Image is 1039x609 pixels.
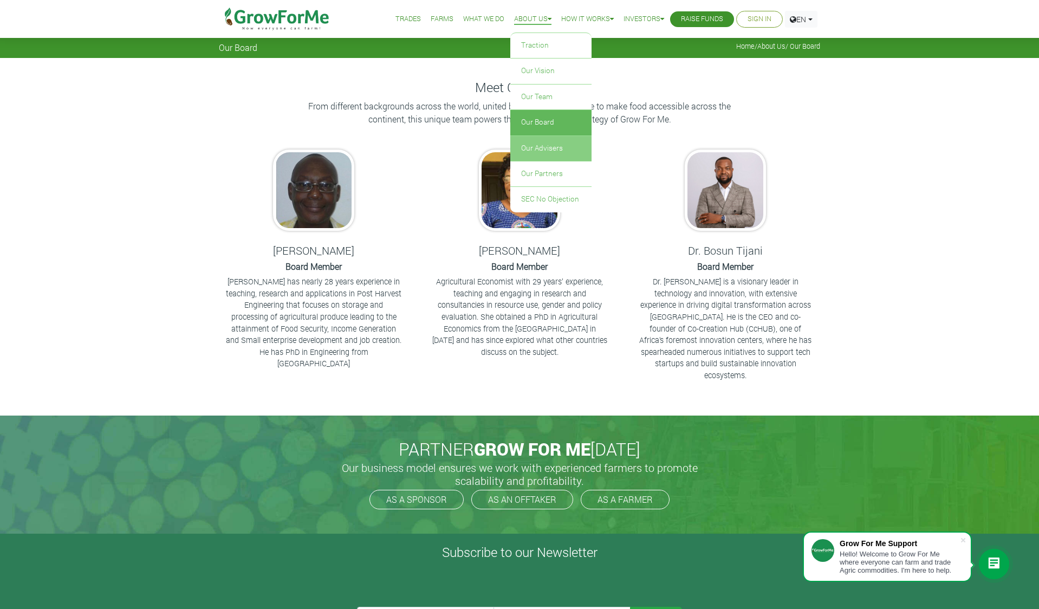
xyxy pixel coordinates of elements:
[479,150,560,231] img: growforme image
[561,14,614,25] a: How it Works
[474,437,590,461] span: GROW FOR ME
[395,14,421,25] a: Trades
[636,261,815,271] h6: Board Member
[514,14,551,25] a: About Us
[432,276,607,358] p: Agricultural Economist with 29 years’ experience, teaching and engaging in research and consultan...
[510,59,592,83] a: Our Vision
[638,276,813,381] p: Dr. [PERSON_NAME] is a visionary leader in technology and innovation, with extensive experience i...
[510,161,592,186] a: Our Partners
[224,244,403,257] h5: [PERSON_NAME]
[357,565,522,607] iframe: reCAPTCHA
[840,539,960,548] div: Grow For Me Support
[757,42,785,50] a: About Us
[840,550,960,574] div: Hello! Welcome to Grow For Me where everyone can farm and trade Agric commodities. I'm here to help.
[736,42,755,50] a: Home
[303,100,736,126] p: From different backgrounds across the world, united by a common purpose to make food accessible a...
[14,545,1025,560] h4: Subscribe to our Newsletter
[581,490,670,509] a: AS A FARMER
[736,42,820,50] span: / / Our Board
[636,244,815,257] h5: Dr. Bosun Tijani
[223,439,816,459] h2: PARTNER [DATE]
[685,150,766,231] img: growforme image
[430,261,609,271] h6: Board Member
[430,244,609,257] h5: [PERSON_NAME]
[785,11,817,28] a: EN
[273,150,354,231] img: growforme image
[510,187,592,212] a: SEC No Objection
[510,110,592,135] a: Our Board
[219,80,820,95] h4: Meet Our Board
[369,490,464,509] a: AS A SPONSOR
[510,136,592,161] a: Our Advisers
[219,42,257,53] span: Our Board
[510,85,592,109] a: Our Team
[624,14,664,25] a: Investors
[431,14,453,25] a: Farms
[226,276,401,370] p: [PERSON_NAME] has nearly 28 years experience in teaching, research and applications in Post Harve...
[330,461,709,487] h5: Our business model ensures we work with experienced farmers to promote scalability and profitabil...
[748,14,771,25] a: Sign In
[463,14,504,25] a: What We Do
[471,490,573,509] a: AS AN OFFTAKER
[224,261,403,271] h6: Board Member
[681,14,723,25] a: Raise Funds
[510,33,592,58] a: Traction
